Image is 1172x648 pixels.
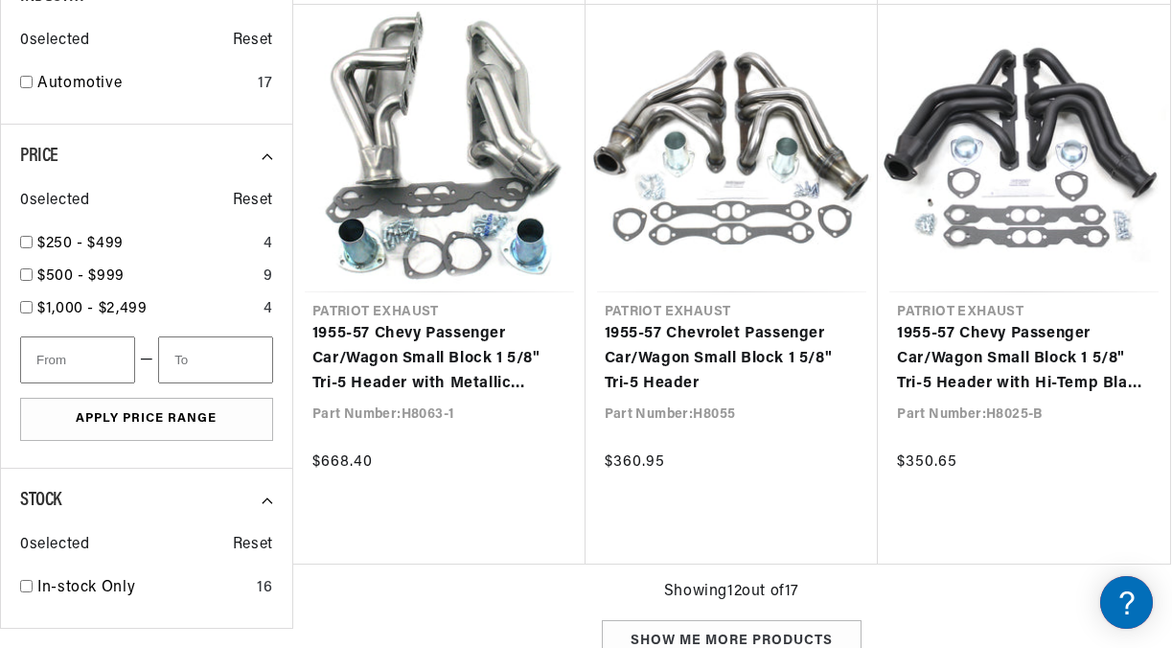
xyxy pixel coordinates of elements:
[897,322,1151,396] a: 1955-57 Chevy Passenger Car/Wagon Small Block 1 5/8" Tri-5 Header with Hi-Temp Black Coating
[605,322,860,396] a: 1955-57 Chevrolet Passenger Car/Wagon Small Block 1 5/8" Tri-5 Header
[19,291,364,310] div: Shipping
[264,552,369,570] a: POWERED BY ENCHANT
[19,513,364,546] button: Contact Us
[233,29,273,54] span: Reset
[19,479,364,509] a: Payment, Pricing, and Promotions FAQ
[20,189,89,214] span: 0 selected
[37,301,148,316] span: $1,000 - $2,499
[19,321,364,351] a: Shipping FAQs
[664,580,799,605] span: Showing 12 out of 17
[19,212,364,230] div: JBA Performance Exhaust
[20,336,135,383] input: From
[19,163,364,193] a: FAQ
[264,232,273,257] div: 4
[233,533,273,558] span: Reset
[158,336,273,383] input: To
[37,268,125,284] span: $500 - $999
[19,370,364,388] div: Orders
[264,297,273,322] div: 4
[312,322,566,396] a: 1955-57 Chevy Passenger Car/Wagon Small Block 1 5/8" Tri-5 Header with Metallic Ceramic Coating
[37,72,250,97] a: Automotive
[37,576,249,601] a: In-stock Only
[19,243,364,272] a: FAQs
[140,348,154,373] span: —
[233,189,273,214] span: Reset
[20,491,61,510] span: Stock
[20,29,89,54] span: 0 selected
[20,533,89,558] span: 0 selected
[20,398,273,441] button: Apply Price Range
[257,576,272,601] div: 16
[19,133,364,151] div: Ignition Products
[19,400,364,429] a: Orders FAQ
[264,265,273,289] div: 9
[37,236,124,251] span: $250 - $499
[19,450,364,468] div: Payment, Pricing, and Promotions
[258,72,272,97] div: 17
[20,147,58,166] span: Price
